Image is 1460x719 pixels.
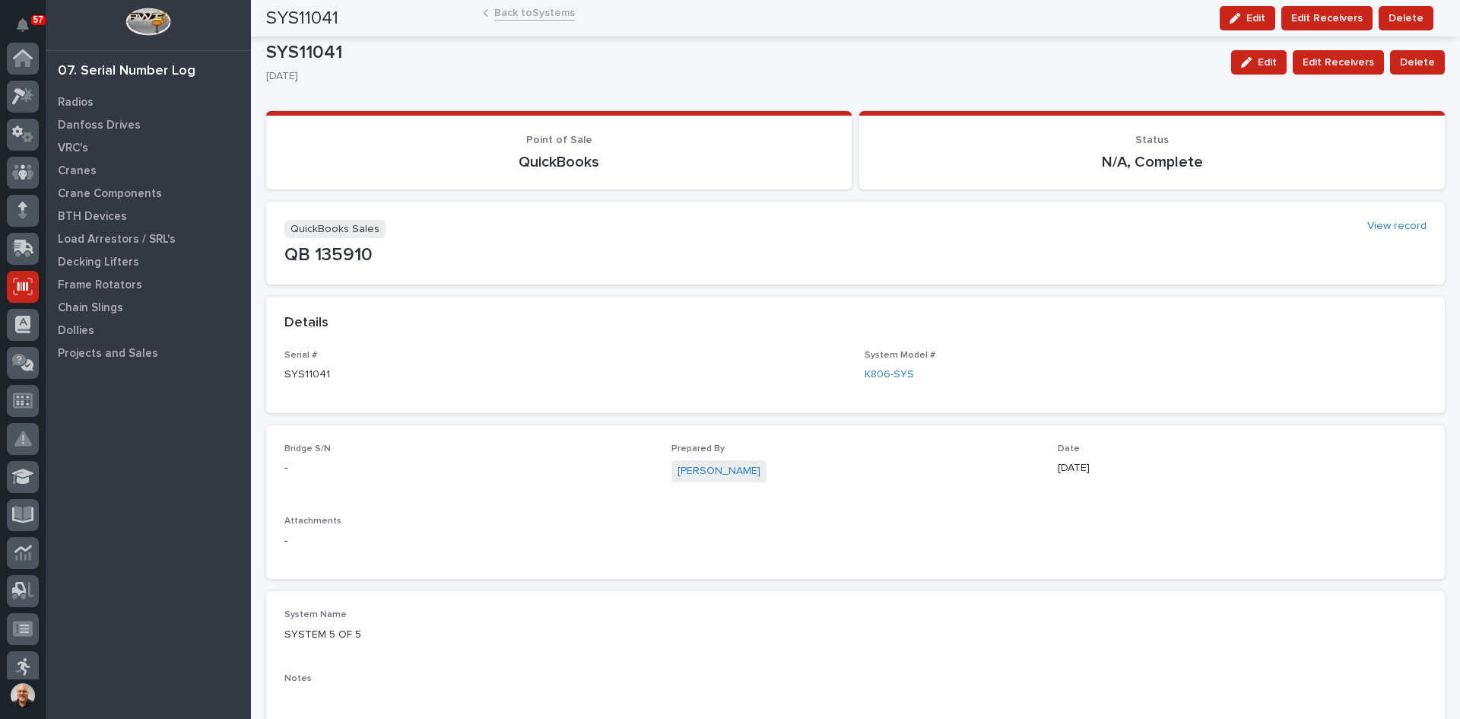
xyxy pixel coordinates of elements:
span: System Name [284,610,347,619]
p: Decking Lifters [58,256,139,269]
span: Bridge S/N [284,444,331,453]
p: SYS11041 [266,42,1219,64]
p: Chain Slings [58,301,123,315]
button: Edit [1231,50,1287,75]
p: BTH Devices [58,210,127,224]
div: 07. Serial Number Log [58,63,195,80]
a: Back toSystems [494,3,575,21]
button: users-avatar [7,679,39,711]
p: [DATE] [266,70,1213,83]
p: N/A, Complete [878,153,1427,171]
a: Decking Lifters [46,250,251,273]
p: 57 [33,14,43,25]
span: Prepared By [671,444,725,453]
p: Load Arrestors / SRL's [58,233,176,247]
span: Edit Receivers [1303,53,1374,72]
p: [DATE] [1058,460,1427,476]
p: SYS11041 [284,367,846,383]
span: Status [1135,135,1169,145]
span: Point of Sale [526,135,592,145]
button: Edit Receivers [1293,50,1384,75]
a: Cranes [46,159,251,182]
span: Edit [1258,56,1277,69]
a: BTH Devices [46,205,251,227]
span: Delete [1400,53,1435,72]
p: - [284,460,653,476]
span: Serial # [284,351,317,360]
p: Projects and Sales [58,347,158,361]
img: Workspace Logo [125,8,170,36]
a: Load Arrestors / SRL's [46,227,251,250]
p: QuickBooks [284,153,833,171]
span: Attachments [284,517,341,526]
a: Projects and Sales [46,342,251,364]
p: Cranes [58,164,97,178]
p: QuickBooks Sales [284,220,386,239]
a: VRC's [46,136,251,159]
p: Crane Components [58,187,162,201]
p: Dollies [58,324,94,338]
a: Dollies [46,319,251,342]
div: Notifications57 [19,18,39,43]
span: System Model # [865,351,935,360]
p: Radios [58,96,94,110]
a: Chain Slings [46,296,251,319]
p: QB 135910 [284,244,1427,266]
p: Frame Rotators [58,278,142,292]
a: Radios [46,91,251,113]
span: Date [1058,444,1080,453]
a: K806-SYS [865,367,914,383]
a: Crane Components [46,182,251,205]
span: Notes [284,674,312,683]
button: Delete [1390,50,1445,75]
p: SYSTEM 5 OF 5 [284,627,1427,643]
h2: Details [284,315,328,332]
p: - [284,533,653,549]
a: [PERSON_NAME] [678,463,760,479]
p: VRC's [58,142,88,155]
a: Frame Rotators [46,273,251,296]
button: Notifications [7,9,39,41]
a: Danfoss Drives [46,113,251,136]
p: Danfoss Drives [58,119,141,132]
a: View record [1367,220,1427,233]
